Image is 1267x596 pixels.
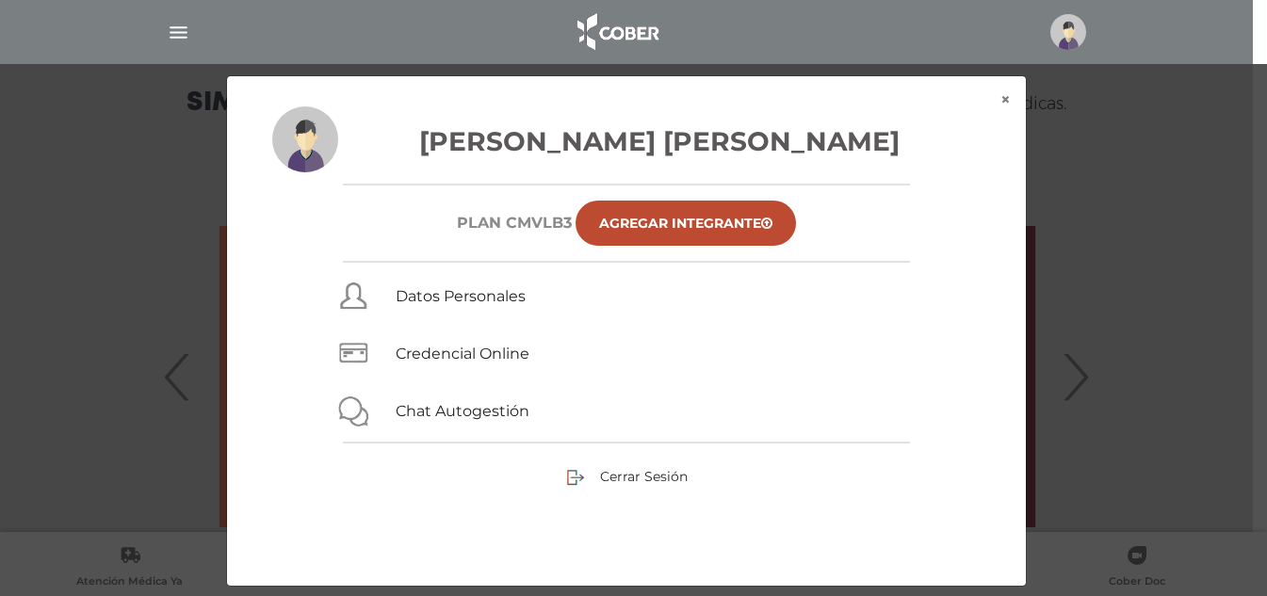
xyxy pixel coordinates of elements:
[272,121,981,161] h3: [PERSON_NAME] [PERSON_NAME]
[566,467,688,484] a: Cerrar Sesión
[457,214,572,232] h6: Plan CMVLB3
[566,468,585,487] img: sign-out.png
[272,106,338,172] img: profile-placeholder.svg
[396,402,529,420] a: Chat Autogestión
[167,21,190,44] img: Cober_menu-lines-white.svg
[576,201,796,246] a: Agregar Integrante
[567,9,666,55] img: logo_cober_home-white.png
[985,76,1026,123] button: ×
[396,345,529,362] a: Credencial Online
[396,287,526,305] a: Datos Personales
[600,468,688,485] span: Cerrar Sesión
[1050,14,1086,50] img: profile-placeholder.svg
